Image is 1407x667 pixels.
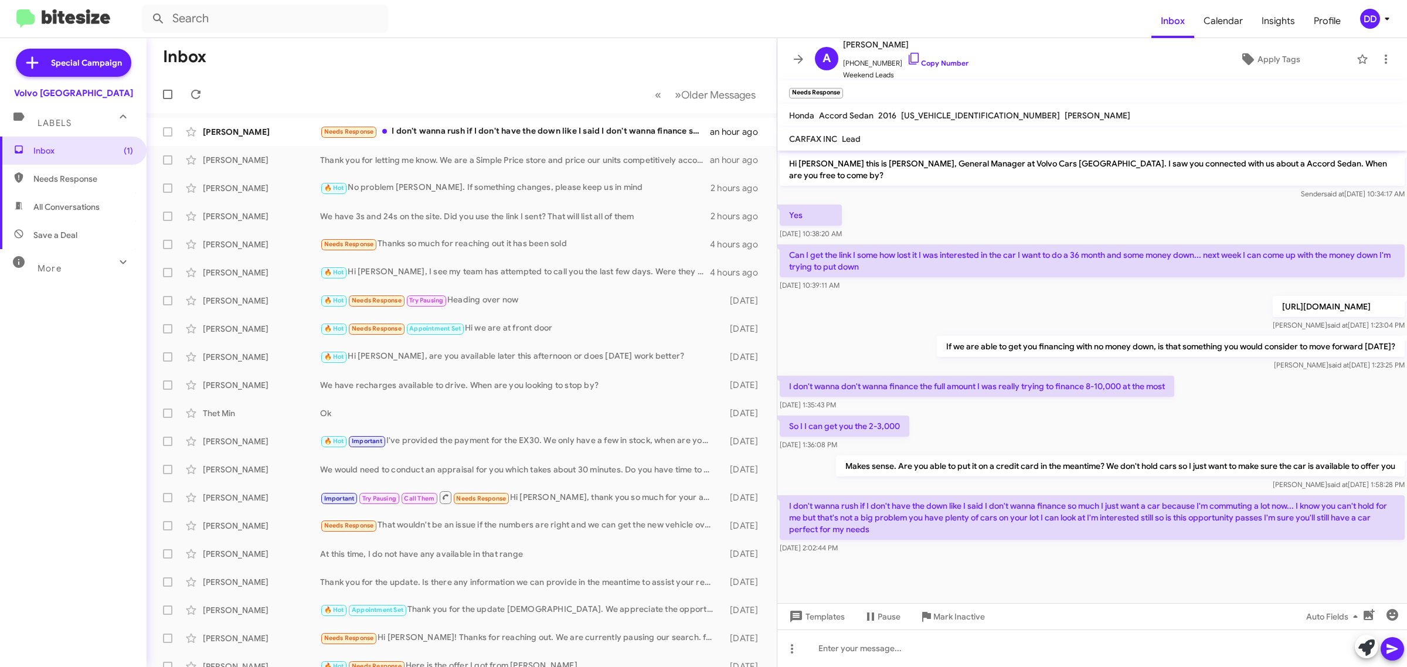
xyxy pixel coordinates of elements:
[1188,49,1351,70] button: Apply Tags
[320,294,719,307] div: Heading over now
[324,634,374,642] span: Needs Response
[33,229,77,241] span: Save a Deal
[843,38,968,52] span: [PERSON_NAME]
[719,295,767,307] div: [DATE]
[719,548,767,560] div: [DATE]
[324,128,374,135] span: Needs Response
[711,182,767,194] div: 2 hours ago
[352,437,382,445] span: Important
[324,353,344,360] span: 🔥 Hot
[719,604,767,616] div: [DATE]
[780,543,838,552] span: [DATE] 2:02:44 PM
[352,325,402,332] span: Needs Response
[14,87,133,99] div: Volvo [GEOGRAPHIC_DATA]
[324,522,374,529] span: Needs Response
[710,267,767,278] div: 4 hours ago
[203,154,320,166] div: [PERSON_NAME]
[324,495,355,502] span: Important
[1273,296,1405,317] p: [URL][DOMAIN_NAME]
[1273,480,1405,489] span: [PERSON_NAME] [DATE] 1:58:28 PM
[710,126,767,138] div: an hour ago
[719,464,767,475] div: [DATE]
[324,240,374,248] span: Needs Response
[320,548,719,560] div: At this time, I do not have any available in that range
[203,295,320,307] div: [PERSON_NAME]
[719,492,767,503] div: [DATE]
[907,59,968,67] a: Copy Number
[320,181,711,195] div: No problem [PERSON_NAME]. If something changes, please keep us in mind
[1301,189,1405,198] span: Sender [DATE] 10:34:17 AM
[1350,9,1394,29] button: DD
[320,631,719,645] div: Hi [PERSON_NAME]! Thanks for reaching out. We are currently pausing our search. for a new car. I ...
[203,464,320,475] div: [PERSON_NAME]
[203,576,320,588] div: [PERSON_NAME]
[320,490,719,505] div: Hi [PERSON_NAME], thank you so much for your assistance! However, we have bought a Volvo elsewher...
[681,89,756,101] span: Older Messages
[320,237,710,251] div: Thanks so much for reaching out it has been sold
[901,110,1060,121] span: [US_VEHICLE_IDENTIFICATION_NUMBER]
[1274,360,1405,369] span: [PERSON_NAME] [DATE] 1:23:25 PM
[719,379,767,391] div: [DATE]
[1304,4,1350,38] a: Profile
[910,606,994,627] button: Mark Inactive
[710,154,767,166] div: an hour ago
[719,323,767,335] div: [DATE]
[1258,49,1300,70] span: Apply Tags
[1297,606,1372,627] button: Auto Fields
[324,268,344,276] span: 🔥 Hot
[203,492,320,503] div: [PERSON_NAME]
[203,239,320,250] div: [PERSON_NAME]
[1324,189,1344,198] span: said at
[320,407,719,419] div: Ok
[655,87,661,102] span: «
[787,606,845,627] span: Templates
[780,376,1174,397] p: I don't wanna don't wanna finance the full amount I was really trying to finance 8-10,000 at the ...
[710,239,767,250] div: 4 hours ago
[780,400,836,409] span: [DATE] 1:35:43 PM
[1194,4,1252,38] span: Calendar
[1065,110,1130,121] span: [PERSON_NAME]
[404,495,434,502] span: Call Them
[780,440,837,449] span: [DATE] 1:36:08 PM
[203,323,320,335] div: [PERSON_NAME]
[324,325,344,332] span: 🔥 Hot
[324,606,344,614] span: 🔥 Hot
[819,110,874,121] span: Accord Sedan
[780,244,1405,277] p: Can I get the link I some how lost it I was interested in the car I want to do a 36 month and som...
[203,435,320,447] div: [PERSON_NAME]
[33,201,100,213] span: All Conversations
[1360,9,1380,29] div: DD
[16,49,131,77] a: Special Campaign
[878,606,900,627] span: Pause
[1252,4,1304,38] a: Insights
[780,205,842,226] p: Yes
[33,145,133,156] span: Inbox
[352,297,402,304] span: Needs Response
[878,110,896,121] span: 2016
[352,606,403,614] span: Appointment Set
[320,576,719,588] div: Thank you for the update. Is there any information we can provide in the meantime to assist your ...
[409,325,461,332] span: Appointment Set
[362,495,396,502] span: Try Pausing
[648,83,763,107] nav: Page navigation example
[1328,360,1349,369] span: said at
[320,322,719,335] div: Hi we are at front door
[719,576,767,588] div: [DATE]
[780,416,909,437] p: So I I can get you the 2-3,000
[324,184,344,192] span: 🔥 Hot
[203,632,320,644] div: [PERSON_NAME]
[38,263,62,274] span: More
[324,437,344,445] span: 🔥 Hot
[842,134,861,144] span: Lead
[320,519,719,532] div: That wouldn't be an issue if the numbers are right and we can get the new vehicle over to me quickly
[1151,4,1194,38] a: Inbox
[203,351,320,363] div: [PERSON_NAME]
[1306,606,1362,627] span: Auto Fields
[203,210,320,222] div: [PERSON_NAME]
[203,267,320,278] div: [PERSON_NAME]
[780,281,840,290] span: [DATE] 10:39:11 AM
[203,379,320,391] div: [PERSON_NAME]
